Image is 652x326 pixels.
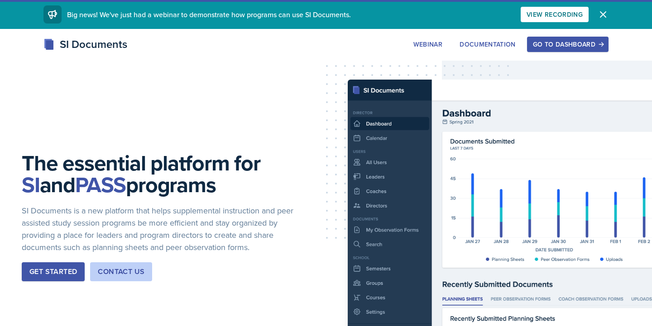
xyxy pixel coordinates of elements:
[22,262,85,281] button: Get Started
[90,262,152,281] button: Contact Us
[454,37,522,52] button: Documentation
[527,37,609,52] button: Go to Dashboard
[521,7,589,22] button: View Recording
[67,9,351,19] span: Big news! We've just had a webinar to demonstrate how programs can use SI Documents.
[460,41,516,48] div: Documentation
[527,11,583,18] div: View Recording
[98,266,144,277] div: Contact Us
[407,37,448,52] button: Webinar
[29,266,77,277] div: Get Started
[413,41,442,48] div: Webinar
[43,36,127,52] div: SI Documents
[533,41,603,48] div: Go to Dashboard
